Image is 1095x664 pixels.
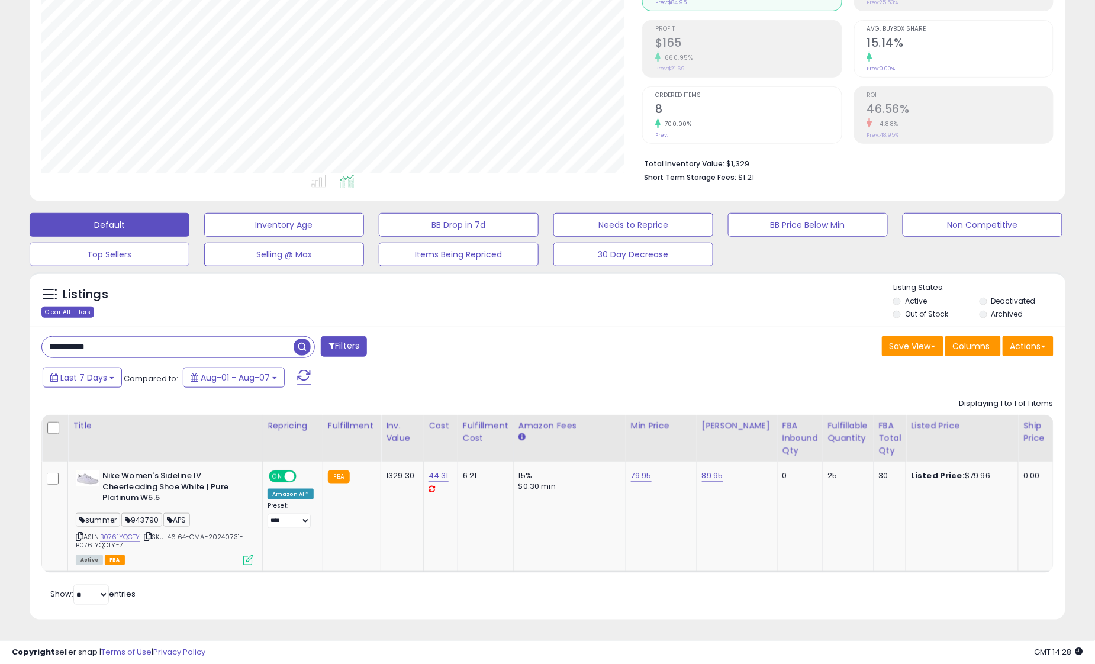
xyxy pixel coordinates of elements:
button: Filters [321,336,367,357]
label: Deactivated [991,296,1036,306]
button: Needs to Reprice [553,213,713,237]
div: Amazon Fees [518,420,621,432]
button: Selling @ Max [204,243,364,266]
span: APS [163,513,190,527]
h5: Listings [63,286,108,303]
button: Top Sellers [30,243,189,266]
small: Prev: 48.95% [867,131,899,138]
div: $0.30 min [518,481,617,492]
span: Avg. Buybox Share [867,26,1054,33]
h2: 8 [655,102,842,118]
div: 15% [518,470,617,481]
small: FBA [328,470,350,484]
label: Out of Stock [905,309,948,319]
div: FBA Total Qty [879,420,901,457]
div: 30 [879,470,897,481]
strong: Copyright [12,646,55,657]
div: Listed Price [911,420,1013,432]
button: Inventory Age [204,213,364,237]
small: Amazon Fees. [518,432,526,443]
button: Columns [945,336,1001,356]
span: Show: entries [50,588,136,599]
a: Terms of Use [101,646,152,657]
button: BB Drop in 7d [379,213,539,237]
span: OFF [295,472,314,482]
div: Inv. value [386,420,418,444]
span: | SKU: 46.64-GMA-20240731-B0761YQCTY-7 [76,532,243,550]
div: 1329.30 [386,470,414,481]
div: 6.21 [463,470,504,481]
span: All listings currently available for purchase on Amazon [76,555,103,565]
a: Privacy Policy [153,646,205,657]
span: $1.21 [738,172,754,183]
button: Non Competitive [903,213,1062,237]
b: Total Inventory Value: [644,159,724,169]
small: Prev: 0.00% [867,65,896,72]
span: Profit [655,26,842,33]
span: 943790 [121,513,162,527]
div: 0 [782,470,814,481]
div: Amazon AI * [268,489,314,499]
button: Default [30,213,189,237]
b: Listed Price: [911,470,965,481]
div: Ship Price [1023,420,1047,444]
button: Last 7 Days [43,368,122,388]
div: FBA inbound Qty [782,420,818,457]
button: Aug-01 - Aug-07 [183,368,285,388]
h2: 15.14% [867,36,1054,52]
span: Ordered Items [655,92,842,99]
div: ASIN: [76,470,253,564]
div: [PERSON_NAME] [702,420,772,432]
button: 30 Day Decrease [553,243,713,266]
div: Fulfillable Quantity [827,420,868,444]
button: Save View [882,336,943,356]
span: FBA [105,555,125,565]
small: 700.00% [661,120,692,128]
div: 0.00 [1023,470,1043,481]
div: $79.96 [911,470,1009,481]
span: Aug-01 - Aug-07 [201,372,270,383]
div: 25 [827,470,864,481]
li: $1,329 [644,156,1045,170]
span: Columns [953,340,990,352]
a: 79.95 [631,470,652,482]
div: seller snap | | [12,647,205,658]
a: 89.95 [702,470,723,482]
img: 31djjUdQ9IL._SL40_.jpg [76,470,99,486]
div: Repricing [268,420,318,432]
button: Items Being Repriced [379,243,539,266]
div: Cost [429,420,453,432]
span: summer [76,513,120,527]
button: Actions [1003,336,1054,356]
span: Last 7 Days [60,372,107,383]
span: ROI [867,92,1054,99]
h2: $165 [655,36,842,52]
label: Active [905,296,927,306]
p: Listing States: [893,282,1065,294]
b: Short Term Storage Fees: [644,172,736,182]
a: B0761YQCTY [100,532,140,542]
div: Clear All Filters [41,307,94,318]
small: -4.88% [872,120,899,128]
div: Preset: [268,502,314,528]
small: Prev: 1 [655,131,670,138]
h2: 46.56% [867,102,1054,118]
div: Fulfillment [328,420,376,432]
div: Fulfillment Cost [463,420,508,444]
span: ON [270,472,285,482]
div: Displaying 1 to 1 of 1 items [959,398,1054,410]
a: 44.31 [429,470,449,482]
b: Nike Women's Sideline IV Cheerleading Shoe White | Pure Platinum W5.5 [102,470,246,507]
span: Compared to: [124,373,178,384]
label: Archived [991,309,1023,319]
div: Min Price [631,420,692,432]
button: BB Price Below Min [728,213,888,237]
span: 2025-08-15 14:28 GMT [1035,646,1083,657]
div: Title [73,420,257,432]
small: Prev: $21.69 [655,65,685,72]
small: 660.95% [661,53,693,62]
